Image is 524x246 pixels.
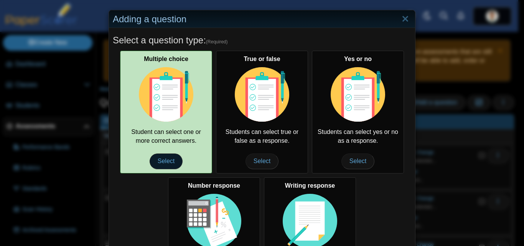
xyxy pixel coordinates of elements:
span: (Required) [206,39,228,45]
div: Students can select yes or no as a response. [312,51,404,173]
div: Student can select one or more correct answers. [120,51,212,173]
b: Multiple choice [144,56,188,62]
b: Writing response [285,182,335,189]
a: Close [399,13,411,26]
h5: Select a question type: [113,34,411,47]
img: item-type-multiple-choice.svg [331,67,385,122]
b: Yes or no [344,56,372,62]
img: item-type-multiple-choice.svg [235,67,289,122]
img: item-type-multiple-choice.svg [139,67,193,122]
div: Students can select true or false as a response. [216,51,308,173]
b: True or false [244,56,280,62]
span: Select [246,154,278,169]
span: Select [150,154,183,169]
div: Adding a question [109,10,415,28]
b: Number response [188,182,240,189]
span: Select [341,154,374,169]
